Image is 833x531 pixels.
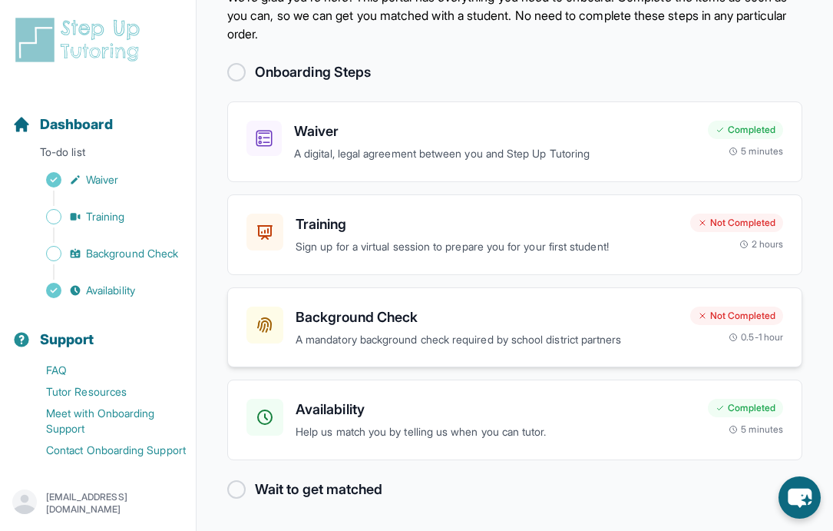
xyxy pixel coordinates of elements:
span: Background Check [86,246,178,261]
h2: Wait to get matched [255,479,382,500]
img: logo [12,15,149,65]
h3: Availability [296,399,696,420]
div: 2 hours [739,238,784,251]
a: TrainingSign up for a virtual session to prepare you for your first student!Not Completed2 hours [227,194,802,275]
div: Completed [708,399,783,417]
span: Waiver [86,172,118,188]
a: AvailabilityHelp us match you by telling us when you can tutor.Completed5 minutes [227,380,802,460]
div: Completed [708,121,783,139]
a: Training [12,206,196,227]
p: A digital, legal agreement between you and Step Up Tutoring [294,145,696,163]
div: Not Completed [690,214,783,232]
span: Support [40,329,94,350]
a: Waiver [12,169,196,191]
a: Contact Onboarding Support [12,440,196,461]
h2: Onboarding Steps [255,61,371,83]
a: Availability [12,280,196,301]
h3: Background Check [296,307,678,328]
a: FAQ [12,360,196,381]
a: Background CheckA mandatory background check required by school district partnersNot Completed0.5... [227,287,802,368]
button: Dashboard [6,89,190,141]
a: Background Check [12,243,196,264]
a: WaiverA digital, legal agreement between you and Step Up TutoringCompleted5 minutes [227,101,802,182]
div: 0.5-1 hour [729,331,783,343]
div: 5 minutes [729,145,783,158]
span: Training [86,209,125,224]
p: Sign up for a virtual session to prepare you for your first student! [296,238,678,256]
h3: Waiver [294,121,696,142]
a: Dashboard [12,114,113,135]
span: Availability [86,283,135,298]
p: [EMAIL_ADDRESS][DOMAIN_NAME] [46,491,183,516]
a: Tutor Resources [12,381,196,403]
button: chat-button [778,476,821,519]
p: Help us match you by telling us when you can tutor. [296,423,696,441]
button: Support [6,304,190,357]
a: Meet with Onboarding Support [12,403,196,440]
span: Dashboard [40,114,113,135]
p: To-do list [6,144,190,166]
div: Not Completed [690,307,783,325]
p: A mandatory background check required by school district partners [296,331,678,349]
button: [EMAIL_ADDRESS][DOMAIN_NAME] [12,490,183,517]
h3: Training [296,214,678,235]
div: 5 minutes [729,423,783,436]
